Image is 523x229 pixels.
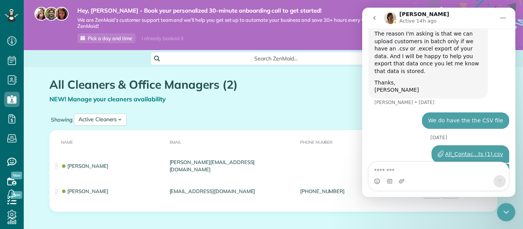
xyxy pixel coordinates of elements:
[69,138,147,155] div: All_Contac...ts (1).csv
[12,171,18,177] button: Emoji picker
[7,154,147,167] textarea: Message…
[167,153,297,179] td: [PERSON_NAME][EMAIL_ADDRESS][DOMAIN_NAME]
[12,23,119,68] div: The reason I'm asking is that we can upload customers in batch only if we have an .csv or .excel ...
[75,142,141,151] a: All_Contac...ts (1).csv
[137,34,188,43] div: I already booked it
[55,7,69,21] img: michelle-19f622bdf1676172e81f8f8fba1fb50e276960ebfe0243fe18214015130c80e4.jpg
[497,203,515,221] iframe: Intercom live chat
[49,95,166,103] a: NEW! Manage your cleaners availability
[77,33,136,43] a: Pick a day and time
[6,138,147,156] div: Michael says…
[297,130,376,153] th: Phone number
[49,116,74,123] label: Showing
[24,171,30,177] button: Gif picker
[77,7,385,15] strong: Hey, [PERSON_NAME] - Book your personalized 30-minute onboarding call to get started!
[300,188,345,194] a: [PHONE_NUMBER]
[61,188,108,194] a: [PERSON_NAME]
[12,79,119,86] div: [PERSON_NAME]
[49,130,167,153] th: Name
[131,167,144,180] button: Send a message…
[83,143,141,151] div: All_Contac...ts (1).csv
[12,93,72,97] div: [PERSON_NAME] • [DATE]
[77,17,385,30] span: We are ZenMaid’s customer support team and we’ll help you get set up to automate your business an...
[6,127,147,138] div: [DATE]
[362,8,515,197] iframe: Intercom live chat
[167,179,297,204] td: [EMAIL_ADDRESS][DOMAIN_NAME]
[6,105,147,128] div: Michael says…
[78,115,117,123] div: Active Cleaners
[66,109,141,117] div: We do have the the CSV file
[36,171,42,177] button: Upload attachment
[11,172,22,179] span: New
[44,7,58,21] img: jorge-587dff0eeaa6aab1f244e6dc62b8924c3b6ad411094392a53c71c6c4a576187d.jpg
[34,7,48,21] img: maria-72a9807cf96188c08ef61303f053569d2e2a8a1cde33d635c8a3ac13582a053d.jpg
[60,105,147,122] div: We do have the the CSV file
[12,71,119,79] div: Thanks,
[61,163,108,169] a: [PERSON_NAME]
[88,35,132,41] span: Pick a day and time
[49,78,400,91] h1: All Cleaners & Office Managers (2)
[167,130,297,153] th: Email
